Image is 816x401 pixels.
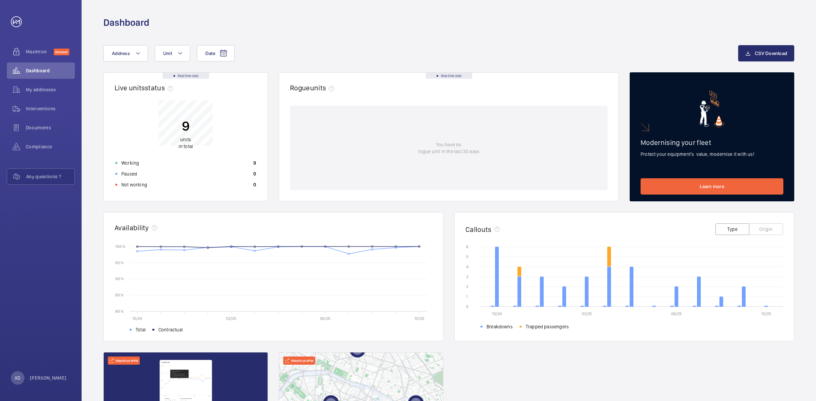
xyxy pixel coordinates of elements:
span: Compliance [26,143,75,150]
text: 0 [466,304,469,309]
p: Not working [121,181,147,188]
div: Real time data [426,73,472,79]
text: 06/25 [320,316,330,321]
text: 1 [466,294,468,299]
text: 5 [466,254,469,259]
text: 80 % [115,309,124,313]
span: Trapped passengers [526,323,569,330]
h2: Live units [115,84,176,92]
text: 02/25 [226,316,236,321]
span: Address [112,51,130,56]
span: Discover [54,49,69,55]
text: 2 [466,284,468,289]
button: CSV Download [738,45,794,61]
p: 0 [253,170,256,177]
text: 10/25 [414,316,424,321]
span: Date [205,51,215,56]
span: Dashboard [26,67,75,74]
text: 3 [466,274,469,279]
text: 90 % [115,276,124,281]
text: 4 [466,265,469,269]
h2: Callouts [465,225,492,234]
p: You have no rogue unit in the last 30 days [418,141,479,155]
text: 6 [466,244,469,249]
div: Maximize offer [283,357,315,365]
text: 100 % [115,244,125,249]
p: 9 [253,160,256,166]
div: Real time data [163,73,209,79]
span: Any questions ? [26,173,74,180]
p: in total [178,136,193,150]
text: 02/25 [582,311,592,316]
span: Maximize [26,48,54,55]
p: Protect your equipment's value, modernise it with us! [641,151,783,158]
a: Learn more [641,178,783,195]
p: AD [15,375,20,381]
span: Documents [26,124,75,131]
button: Unit [155,45,190,61]
button: Date [197,45,235,61]
span: status [145,84,176,92]
span: Unit [163,51,172,56]
h2: Modernising your fleet [641,138,783,147]
text: 85 % [115,293,124,297]
button: Origin [749,223,783,235]
button: Address [103,45,148,61]
h1: Dashboard [103,16,149,29]
span: My addresses [26,86,75,93]
p: 9 [178,117,193,134]
button: Type [715,223,749,235]
p: [PERSON_NAME] [30,375,67,381]
div: Maximize offer [108,357,140,365]
text: 10/24 [132,316,142,321]
span: CSV Download [755,51,787,56]
span: Total [136,326,146,333]
span: Interventions [26,105,75,112]
text: 06/25 [671,311,682,316]
span: units [180,137,191,142]
p: 0 [253,181,256,188]
text: 95 % [115,260,124,265]
p: Paused [121,170,137,177]
text: 10/25 [761,311,771,316]
span: Contractual [158,326,183,333]
h2: Availability [115,223,149,232]
img: marketing-card.svg [700,90,725,127]
span: units [310,84,337,92]
span: Breakdowns [487,323,513,330]
p: Working [121,160,139,166]
text: 10/24 [492,311,502,316]
h2: Rogue [290,84,337,92]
